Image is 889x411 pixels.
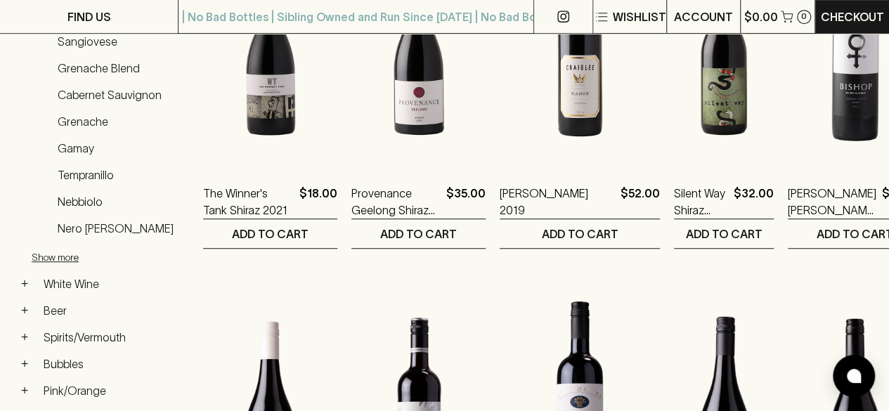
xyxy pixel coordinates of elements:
[734,185,774,218] p: $32.00
[18,384,32,398] button: +
[203,219,337,248] button: ADD TO CART
[500,185,615,218] a: [PERSON_NAME] 2019
[500,219,660,248] button: ADD TO CART
[67,8,111,25] p: FIND US
[613,8,666,25] p: Wishlist
[51,216,189,240] a: Nero [PERSON_NAME]
[351,219,486,248] button: ADD TO CART
[542,226,618,242] p: ADD TO CART
[744,8,778,25] p: $0.00
[821,8,884,25] p: Checkout
[380,226,457,242] p: ADD TO CART
[788,185,876,218] a: [PERSON_NAME] [PERSON_NAME] 2021
[674,8,733,25] p: ACCOUNT
[18,330,32,344] button: +
[686,226,763,242] p: ADD TO CART
[299,185,337,218] p: $18.00
[18,304,32,318] button: +
[51,56,189,80] a: Grenache Blend
[37,299,189,322] a: Beer
[37,325,189,349] a: Spirits/Vermouth
[232,226,309,242] p: ADD TO CART
[203,185,294,218] a: The Winner's Tank Shiraz 2021
[51,190,189,214] a: Nebbiolo
[37,352,189,376] a: Bubbles
[51,83,189,107] a: Cabernet Sauvignon
[37,379,189,403] a: Pink/Orange
[18,357,32,371] button: +
[847,369,861,383] img: bubble-icon
[18,277,32,291] button: +
[446,185,486,218] p: $35.00
[801,13,807,20] p: 0
[37,272,189,296] a: White Wine
[351,185,441,218] a: Provenance Geelong Shiraz 2022
[674,185,728,218] a: Silent Way Shiraz Malbec 2022
[51,110,189,133] a: Grenache
[51,136,189,160] a: Gamay
[51,30,189,53] a: Sangiovese
[32,243,216,272] button: Show more
[674,219,774,248] button: ADD TO CART
[621,185,660,218] p: $52.00
[51,163,189,187] a: Tempranillo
